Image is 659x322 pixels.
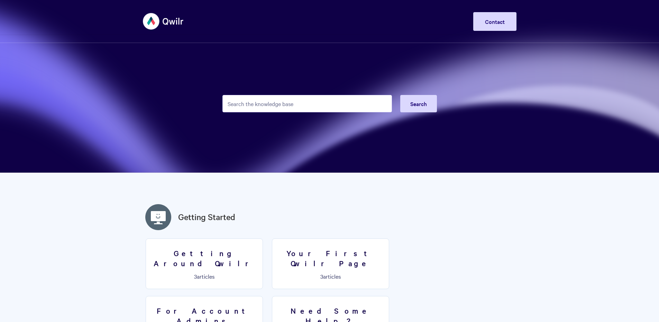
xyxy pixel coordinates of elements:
[150,248,258,268] h3: Getting Around Qwilr
[473,12,516,31] a: Contact
[276,273,385,279] p: articles
[146,238,263,289] a: Getting Around Qwilr 3articles
[320,272,323,280] span: 3
[222,95,392,112] input: Search the knowledge base
[276,248,385,268] h3: Your First Qwilr Page
[143,8,184,34] img: Qwilr Help Center
[410,100,427,107] span: Search
[150,273,258,279] p: articles
[194,272,197,280] span: 3
[178,211,235,223] a: Getting Started
[272,238,389,289] a: Your First Qwilr Page 3articles
[400,95,437,112] button: Search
